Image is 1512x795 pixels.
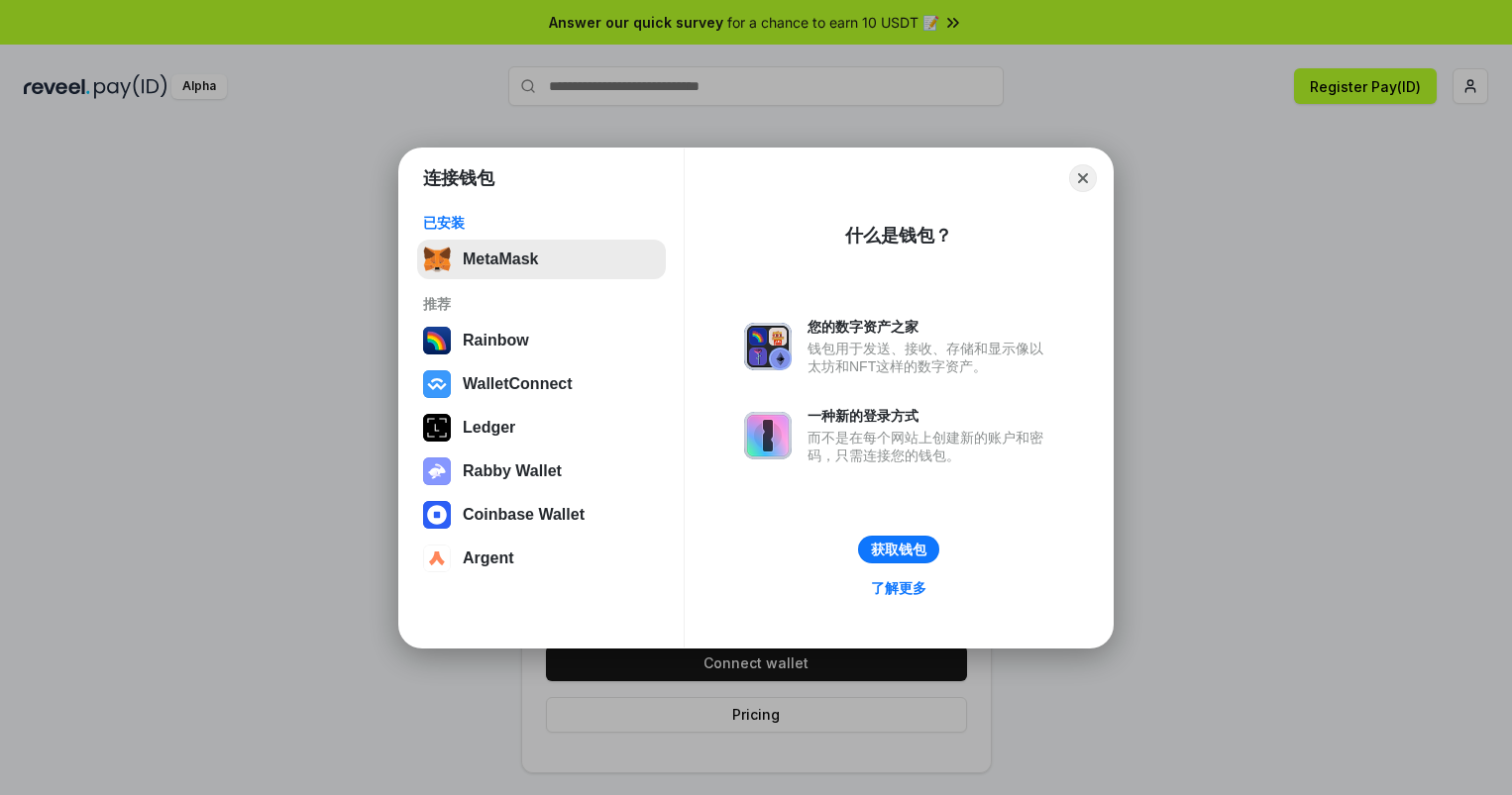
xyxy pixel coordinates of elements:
div: 一种新的登录方式 [808,407,1053,425]
div: 推荐 [423,295,660,313]
div: 获取钱包 [871,541,926,558]
div: Rainbow [463,332,529,349]
img: svg+xml,%3Csvg%20xmlns%3D%22http%3A%2F%2Fwww.w3.org%2F2000%2Fsvg%22%20fill%3D%22none%22%20viewBox... [744,323,792,370]
div: 什么是钱包？ [845,224,952,248]
a: 了解更多 [859,575,938,601]
h1: 连接钱包 [423,166,494,190]
img: svg+xml,%3Csvg%20width%3D%2228%22%20height%3D%2228%22%20viewBox%3D%220%200%2028%2028%22%20fill%3D... [423,545,451,572]
img: svg+xml,%3Csvg%20xmlns%3D%22http%3A%2F%2Fwww.w3.org%2F2000%2Fsvg%22%20fill%3D%22none%22%20viewBox... [744,412,792,459]
img: svg+xml,%3Csvg%20width%3D%2228%22%20height%3D%2228%22%20viewBox%3D%220%200%2028%2028%22%20fill%3D... [423,370,451,398]
button: Coinbase Wallet [417,495,666,535]
div: 钱包用于发送、接收、存储和显示像以太坊和NFT这样的数字资产。 [808,340,1053,375]
div: Rabby Wallet [463,462,562,480]
img: svg+xml,%3Csvg%20xmlns%3D%22http%3A%2F%2Fwww.w3.org%2F2000%2Fsvg%22%20width%3D%2228%22%20height%3... [423,414,451,442]
div: 您的数字资产之家 [808,318,1053,336]
button: 获取钱包 [858,536,939,563]
div: Coinbase Wallet [463,506,585,524]
button: Ledger [417,408,666,447]
img: svg+xml,%3Csvg%20width%3D%22120%22%20height%3D%22120%22%20viewBox%3D%220%200%20120%20120%22%20fil... [423,327,451,354]
div: 已安装 [423,214,660,232]
button: MetaMask [417,240,666,279]
img: svg+xml,%3Csvg%20width%3D%2228%22%20height%3D%2228%22%20viewBox%3D%220%200%2028%2028%22%20fill%3D... [423,501,451,529]
button: Rabby Wallet [417,451,666,491]
button: Close [1069,164,1097,192]
img: svg+xml,%3Csvg%20fill%3D%22none%22%20height%3D%2233%22%20viewBox%3D%220%200%2035%2033%22%20width%... [423,246,451,273]
div: Ledger [463,419,515,437]
div: Argent [463,549,514,567]
button: Argent [417,539,666,578]
div: 了解更多 [871,579,926,597]
img: svg+xml,%3Csvg%20xmlns%3D%22http%3A%2F%2Fwww.w3.org%2F2000%2Fsvg%22%20fill%3D%22none%22%20viewBox... [423,457,451,485]
div: MetaMask [463,250,538,268]
div: 而不是在每个网站上创建新的账户和密码，只需连接您的钱包。 [808,429,1053,464]
button: Rainbow [417,321,666,360]
button: WalletConnect [417,364,666,404]
div: WalletConnect [463,375,573,393]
